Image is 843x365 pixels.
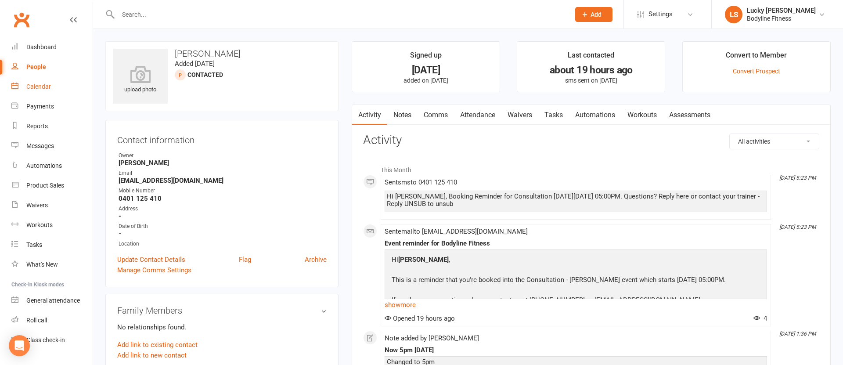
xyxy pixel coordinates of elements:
[663,105,717,125] a: Assessments
[11,77,93,97] a: Calendar
[119,222,327,231] div: Date of Birth
[187,71,223,78] span: Contacted
[363,134,819,147] h3: Activity
[621,105,663,125] a: Workouts
[119,177,327,184] strong: [EMAIL_ADDRESS][DOMAIN_NAME]
[779,331,816,337] i: [DATE] 1:36 PM
[11,215,93,235] a: Workouts
[454,105,501,125] a: Attendance
[26,123,48,130] div: Reports
[26,63,46,70] div: People
[779,175,816,181] i: [DATE] 5:23 PM
[568,50,614,65] div: Last contacted
[385,228,528,235] span: Sent email to [EMAIL_ADDRESS][DOMAIN_NAME]
[11,136,93,156] a: Messages
[115,8,564,21] input: Search...
[648,4,673,24] span: Settings
[363,161,819,175] li: This Month
[26,43,57,51] div: Dashboard
[11,330,93,350] a: Class kiosk mode
[11,235,93,255] a: Tasks
[117,265,191,275] a: Manage Comms Settings
[119,152,327,160] div: Owner
[385,347,767,354] div: Now 5pm [DATE]
[11,37,93,57] a: Dashboard
[726,50,787,65] div: Convert to Member
[113,65,168,94] div: upload photo
[11,291,93,311] a: General attendance kiosk mode
[117,322,327,332] p: No relationships found.
[26,297,80,304] div: General attendance
[389,254,728,267] p: Hi ,
[385,314,455,322] span: Opened 19 hours ago
[385,240,767,247] div: Event reminder for Bodyline Fitness
[11,156,93,176] a: Automations
[352,105,387,125] a: Activity
[398,256,449,264] strong: [PERSON_NAME]
[26,83,51,90] div: Calendar
[119,187,327,195] div: Mobile Number
[418,105,454,125] a: Comms
[725,6,742,23] div: LS
[26,162,62,169] div: Automations
[26,182,64,189] div: Product Sales
[575,7,612,22] button: Add
[11,97,93,116] a: Payments
[26,261,58,268] div: What's New
[26,221,53,228] div: Workouts
[119,169,327,177] div: Email
[410,50,442,65] div: Signed up
[119,212,327,220] strong: -
[753,314,767,322] span: 4
[119,195,327,202] strong: 0401 125 410
[387,105,418,125] a: Notes
[569,105,621,125] a: Automations
[525,77,657,84] p: sms sent on [DATE]
[119,205,327,213] div: Address
[117,306,327,315] h3: Family Members
[26,142,54,149] div: Messages
[11,311,93,330] a: Roll call
[26,241,42,248] div: Tasks
[387,193,765,208] div: Hi [PERSON_NAME], Booking Reminder for Consultation [DATE][DATE] 05:00PM. Questions? Reply here o...
[385,178,457,186] span: Sent sms to 0401 125 410
[747,14,816,22] div: Bodyline Fitness
[538,105,569,125] a: Tasks
[11,116,93,136] a: Reports
[113,49,331,58] h3: [PERSON_NAME]
[26,317,47,324] div: Roll call
[779,224,816,230] i: [DATE] 5:23 PM
[117,340,198,350] a: Add link to existing contact
[117,132,327,145] h3: Contact information
[360,77,492,84] p: added on [DATE]
[733,68,780,75] a: Convert Prospect
[26,202,48,209] div: Waivers
[501,105,538,125] a: Waivers
[591,11,602,18] span: Add
[239,254,251,265] a: Flag
[305,254,327,265] a: Archive
[119,240,327,248] div: Location
[11,255,93,275] a: What's New
[9,335,30,356] div: Open Intercom Messenger
[175,60,215,68] time: Added [DATE]
[11,9,32,31] a: Clubworx
[11,57,93,77] a: People
[360,65,492,75] div: [DATE]
[26,336,65,343] div: Class check-in
[11,176,93,195] a: Product Sales
[119,230,327,238] strong: -
[389,275,728,287] p: This is a reminder that you're booked into the Consultation - [PERSON_NAME] event which starts [D...
[385,299,767,311] a: show more
[385,335,767,342] div: Note added by [PERSON_NAME]
[26,103,54,110] div: Payments
[389,295,728,307] p: If you have any questions please contact us at [PHONE_NUMBER] or [EMAIL_ADDRESS][DOMAIN_NAME].
[11,195,93,215] a: Waivers
[117,254,185,265] a: Update Contact Details
[525,65,657,75] div: about 19 hours ago
[747,7,816,14] div: Lucky [PERSON_NAME]
[117,350,187,361] a: Add link to new contact
[119,159,327,167] strong: [PERSON_NAME]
